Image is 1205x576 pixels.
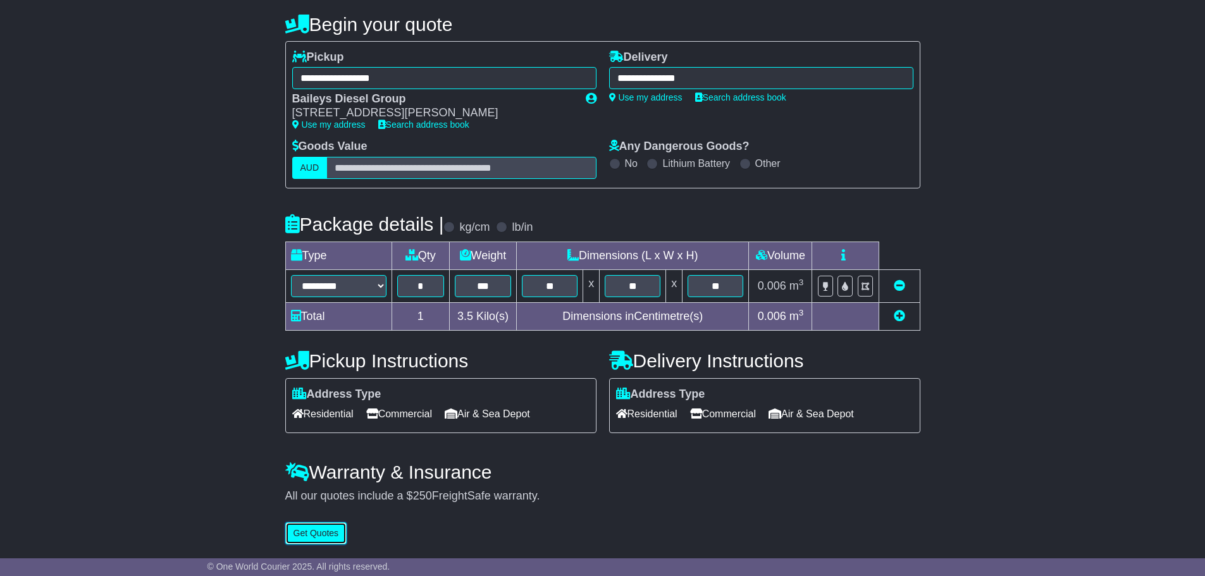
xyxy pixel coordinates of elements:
label: kg/cm [459,221,490,235]
span: 250 [413,489,432,502]
label: AUD [292,157,328,179]
td: Kilo(s) [449,302,516,330]
a: Add new item [894,310,905,322]
td: Total [285,302,392,330]
h4: Warranty & Insurance [285,462,920,482]
span: Residential [292,404,354,424]
button: Get Quotes [285,522,347,544]
span: Commercial [366,404,432,424]
span: © One World Courier 2025. All rights reserved. [207,561,390,572]
label: Any Dangerous Goods? [609,140,750,154]
span: Air & Sea Depot [445,404,530,424]
label: Lithium Battery [662,157,730,169]
a: Search address book [695,92,786,102]
h4: Pickup Instructions [285,350,596,371]
td: Dimensions (L x W x H) [517,242,749,269]
sup: 3 [799,278,804,287]
span: m [789,310,804,322]
h4: Package details | [285,214,444,235]
span: 3.5 [457,310,473,322]
span: Commercial [690,404,756,424]
label: No [625,157,638,169]
h4: Begin your quote [285,14,920,35]
div: All our quotes include a $ FreightSafe warranty. [285,489,920,503]
div: Baileys Diesel Group [292,92,573,106]
td: 1 [392,302,449,330]
h4: Delivery Instructions [609,350,920,371]
div: [STREET_ADDRESS][PERSON_NAME] [292,106,573,120]
td: Qty [392,242,449,269]
td: Volume [749,242,812,269]
span: 0.006 [758,310,786,322]
td: Type [285,242,392,269]
label: Address Type [616,388,705,401]
a: Remove this item [894,279,905,292]
label: Address Type [292,388,381,401]
a: Use my address [292,119,366,130]
sup: 3 [799,308,804,317]
a: Search address book [378,119,469,130]
span: m [789,279,804,292]
td: x [583,269,600,302]
label: Pickup [292,51,344,64]
label: Goods Value [292,140,368,154]
label: Other [755,157,781,169]
span: Air & Sea Depot [769,404,854,424]
label: lb/in [512,221,533,235]
a: Use my address [609,92,683,102]
td: x [666,269,683,302]
td: Weight [449,242,516,269]
label: Delivery [609,51,668,64]
span: 0.006 [758,279,786,292]
td: Dimensions in Centimetre(s) [517,302,749,330]
span: Residential [616,404,677,424]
